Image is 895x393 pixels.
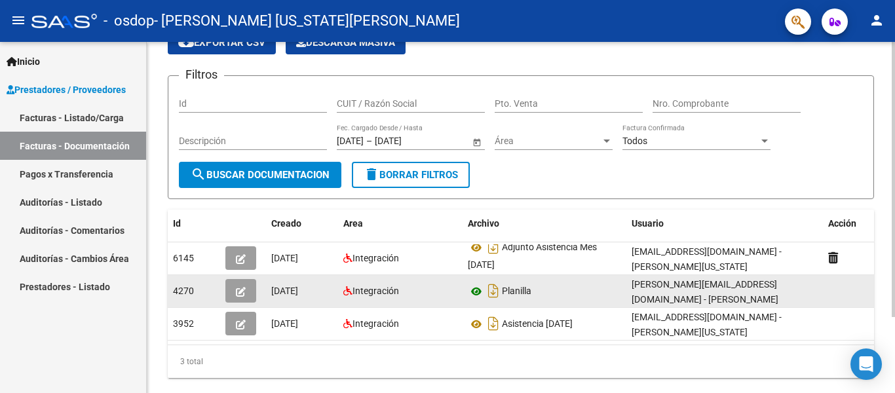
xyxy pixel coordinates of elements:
[364,169,458,181] span: Borrar Filtros
[485,280,502,301] i: Descargar documento
[173,318,194,329] span: 3952
[173,218,181,229] span: Id
[632,218,664,229] span: Usuario
[343,218,363,229] span: Area
[470,135,484,149] button: Open calendar
[173,253,194,263] span: 6145
[468,218,499,229] span: Archivo
[626,210,823,238] datatable-header-cell: Usuario
[495,136,601,147] span: Área
[266,210,338,238] datatable-header-cell: Creado
[468,242,597,271] span: Adjunto Asistencia Mes [DATE]
[502,286,531,297] span: Planilla
[154,7,460,35] span: - [PERSON_NAME] [US_STATE][PERSON_NAME]
[850,348,882,380] div: Open Intercom Messenger
[375,136,439,147] input: Fecha fin
[7,83,126,97] span: Prestadores / Proveedores
[485,236,502,257] i: Descargar documento
[828,218,856,229] span: Acción
[632,246,782,272] span: [EMAIL_ADDRESS][DOMAIN_NAME] - [PERSON_NAME][US_STATE]
[104,7,154,35] span: - osdop
[7,54,40,69] span: Inicio
[869,12,885,28] mat-icon: person
[178,34,194,50] mat-icon: cloud_download
[178,37,265,48] span: Exportar CSV
[352,253,399,263] span: Integración
[10,12,26,28] mat-icon: menu
[632,279,778,305] span: [PERSON_NAME][EMAIL_ADDRESS][DOMAIN_NAME] - [PERSON_NAME]
[168,210,220,238] datatable-header-cell: Id
[337,136,364,147] input: Fecha inicio
[191,166,206,182] mat-icon: search
[271,253,298,263] span: [DATE]
[168,31,276,54] button: Exportar CSV
[271,318,298,329] span: [DATE]
[168,345,874,378] div: 3 total
[286,31,406,54] app-download-masive: Descarga masiva de comprobantes (adjuntos)
[296,37,395,48] span: Descarga Masiva
[191,169,330,181] span: Buscar Documentacion
[502,319,573,329] span: Asistencia [DATE]
[823,210,888,238] datatable-header-cell: Acción
[286,31,406,54] button: Descarga Masiva
[352,286,399,296] span: Integración
[271,218,301,229] span: Creado
[485,313,502,334] i: Descargar documento
[352,318,399,329] span: Integración
[352,162,470,188] button: Borrar Filtros
[338,210,463,238] datatable-header-cell: Area
[173,286,194,296] span: 4270
[179,162,341,188] button: Buscar Documentacion
[463,210,626,238] datatable-header-cell: Archivo
[632,312,782,337] span: [EMAIL_ADDRESS][DOMAIN_NAME] - [PERSON_NAME][US_STATE]
[366,136,372,147] span: –
[364,166,379,182] mat-icon: delete
[179,65,224,84] h3: Filtros
[622,136,647,146] span: Todos
[271,286,298,296] span: [DATE]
